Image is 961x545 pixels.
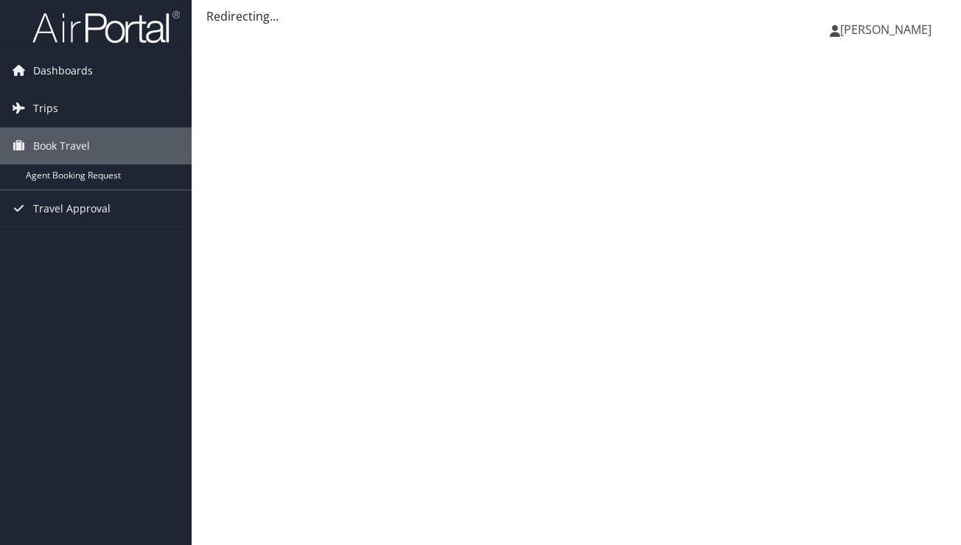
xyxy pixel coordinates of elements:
span: [PERSON_NAME] [840,21,932,38]
span: Trips [33,90,58,127]
span: Book Travel [33,128,90,164]
img: airportal-logo.png [32,10,180,44]
div: Redirecting... [206,7,946,25]
a: [PERSON_NAME] [830,7,946,52]
span: Travel Approval [33,190,111,227]
span: Dashboards [33,52,93,89]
